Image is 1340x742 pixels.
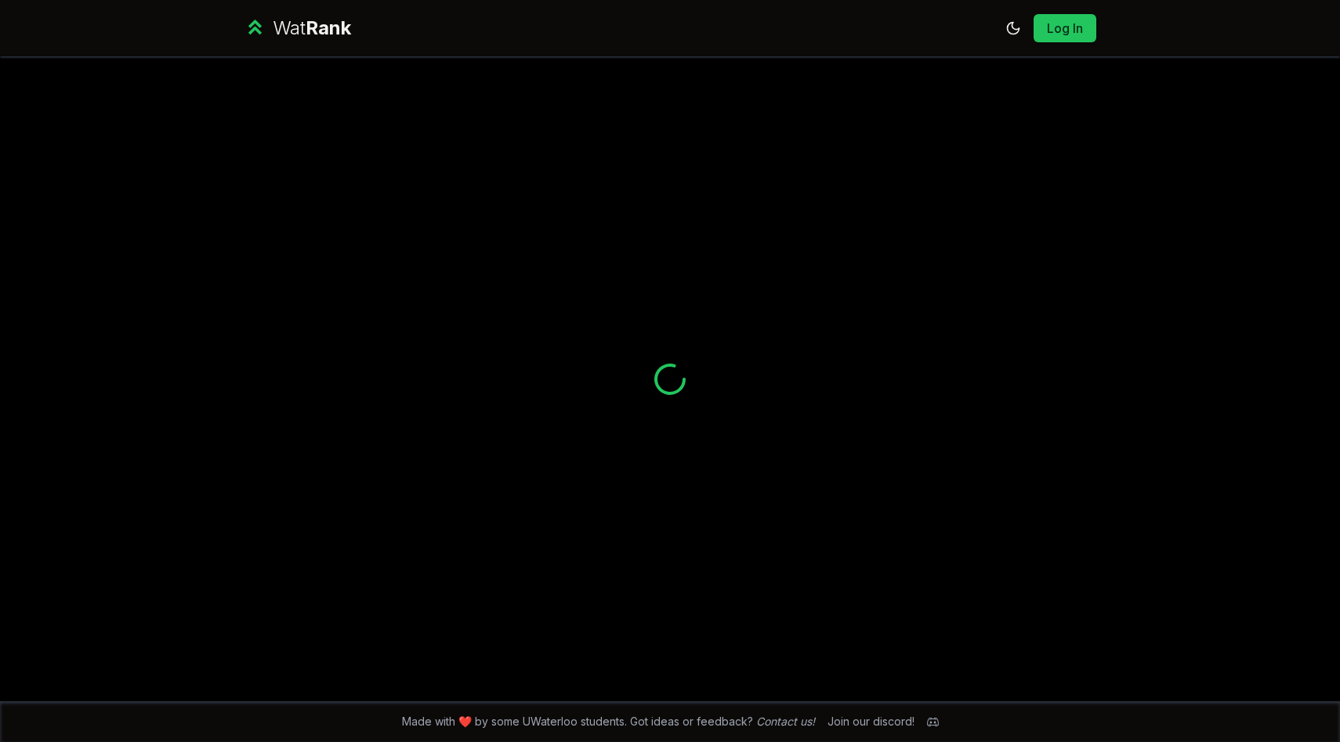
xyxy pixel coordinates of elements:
[828,714,914,729] div: Join our discord!
[244,16,351,41] a: WatRank
[273,16,351,41] div: Wat
[402,714,815,729] span: Made with ❤️ by some UWaterloo students. Got ideas or feedback?
[1034,14,1096,42] button: Log In
[1046,19,1084,38] a: Log In
[306,16,351,39] span: Rank
[756,715,815,728] a: Contact us!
